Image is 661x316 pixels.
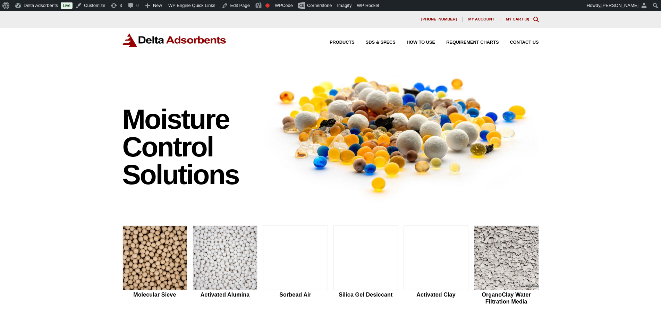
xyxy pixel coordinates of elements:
span: Products [330,40,355,45]
h2: Activated Clay [404,291,468,298]
h1: Moisture Control Solutions [122,105,256,189]
a: Activated Clay [404,225,468,306]
h2: OrganoClay Water Filtration Media [474,291,539,305]
div: Focus keyphrase not set [265,3,270,8]
span: 0 [526,17,528,21]
h2: Sorbead Air [263,291,328,298]
a: Products [319,40,355,45]
h2: Activated Alumina [193,291,257,298]
span: SDS & SPECS [366,40,396,45]
a: Sorbead Air [263,225,328,306]
img: Image [263,63,539,203]
a: Requirement Charts [435,40,499,45]
span: Contact Us [510,40,539,45]
h2: Molecular Sieve [122,291,187,298]
a: Molecular Sieve [122,225,187,306]
a: My account [463,17,500,22]
a: My Cart (0) [506,17,529,21]
span: My account [468,17,494,21]
span: Requirement Charts [446,40,499,45]
span: How to Use [407,40,435,45]
a: [PHONE_NUMBER] [416,17,463,22]
a: Activated Alumina [193,225,257,306]
a: SDS & SPECS [355,40,396,45]
a: Contact Us [499,40,539,45]
a: Live [61,2,73,9]
span: [PERSON_NAME] [601,3,638,8]
a: How to Use [396,40,435,45]
div: Toggle Modal Content [533,17,539,22]
span: [PHONE_NUMBER] [421,17,457,21]
a: Silica Gel Desiccant [333,225,398,306]
img: Delta Adsorbents [122,33,227,47]
h2: Silica Gel Desiccant [333,291,398,298]
a: OrganoClay Water Filtration Media [474,225,539,306]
